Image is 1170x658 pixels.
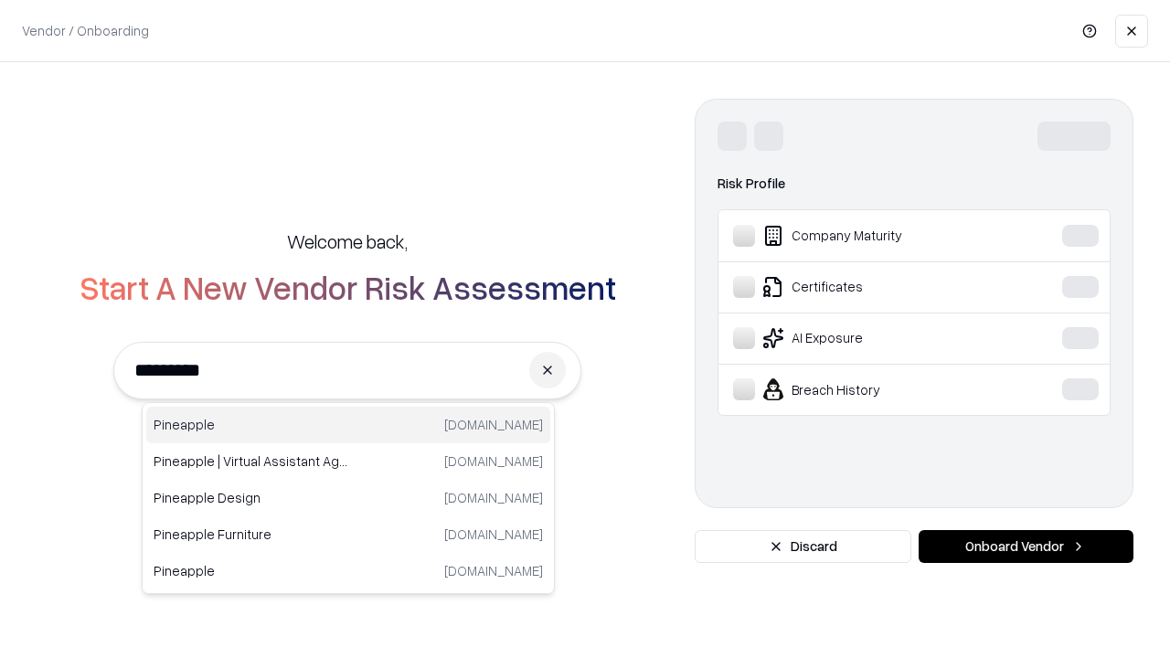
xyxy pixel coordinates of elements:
[695,530,911,563] button: Discard
[154,525,348,544] p: Pineapple Furniture
[444,488,543,507] p: [DOMAIN_NAME]
[919,530,1133,563] button: Onboard Vendor
[80,269,616,305] h2: Start A New Vendor Risk Assessment
[154,451,348,471] p: Pineapple | Virtual Assistant Agency
[154,488,348,507] p: Pineapple Design
[287,228,408,254] h5: Welcome back,
[444,451,543,471] p: [DOMAIN_NAME]
[154,561,348,580] p: Pineapple
[733,378,1006,400] div: Breach History
[733,276,1006,298] div: Certificates
[733,225,1006,247] div: Company Maturity
[22,21,149,40] p: Vendor / Onboarding
[142,402,555,594] div: Suggestions
[444,561,543,580] p: [DOMAIN_NAME]
[444,415,543,434] p: [DOMAIN_NAME]
[733,327,1006,349] div: AI Exposure
[154,415,348,434] p: Pineapple
[718,173,1111,195] div: Risk Profile
[444,525,543,544] p: [DOMAIN_NAME]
